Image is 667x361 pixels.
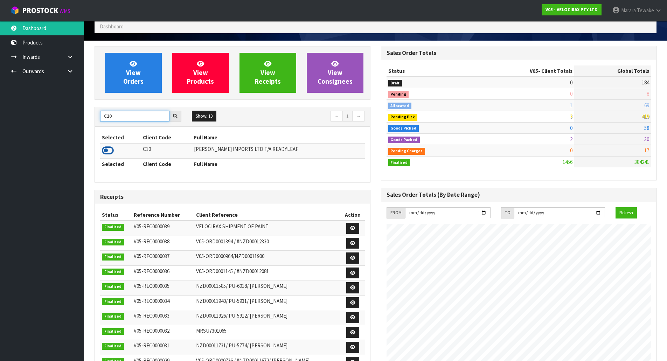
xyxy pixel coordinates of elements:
span: VELOCIRAX SHIPMENT OF PAINT [196,223,269,230]
button: Refresh [616,207,637,218]
span: 17 [644,147,649,154]
span: Finalised [102,298,124,305]
span: Pending Charges [388,148,425,155]
span: Finalised [102,343,124,350]
th: Client Code [141,132,192,143]
th: Reference Number [132,209,194,221]
span: V05 [530,68,538,74]
a: 1 [342,111,353,122]
span: Pending [388,91,409,98]
span: Finalised [102,283,124,290]
span: Marara [621,7,636,14]
th: Global Totals [574,65,651,77]
span: V05-ORD0000964/NZD00011900 [196,253,264,259]
span: 184 [642,79,649,86]
div: FROM [387,207,405,218]
span: 30 [644,136,649,143]
span: NZD00011731/ PU-5774/ [PERSON_NAME] [196,342,287,349]
span: 2 [570,136,572,143]
span: 69 [644,102,649,109]
span: V05-REC0000039 [134,223,169,230]
span: V05-ORD0001394 / #NZD00012330 [196,238,269,245]
a: ViewConsignees [307,53,363,93]
a: ViewOrders [105,53,162,93]
h3: Receipts [100,194,365,200]
th: Client Reference [194,209,341,221]
th: Full Name [192,132,365,143]
span: Finalised [102,254,124,261]
h3: Sales Order Totals [387,50,651,56]
th: Status [387,65,474,77]
span: 1456 [563,159,572,165]
strong: V05 - VELOCIRAX PTY LTD [546,7,598,13]
th: Status [100,209,132,221]
span: V05-REC0000035 [134,283,169,289]
span: 0 [570,125,572,131]
span: V05-REC0000032 [134,327,169,334]
td: [PERSON_NAME] IMPORTS LTD T/A READYLEAF [192,143,365,158]
th: Selected [100,158,141,169]
span: 384241 [634,159,649,165]
th: - Client Totals [474,65,574,77]
a: ViewReceipts [239,53,296,93]
span: 0 [570,147,572,154]
span: V05-ORD0001145 / #NZD00012081 [196,268,269,275]
a: → [352,111,364,122]
span: 0 [570,90,572,97]
th: Action [341,209,365,221]
th: Client Code [141,158,192,169]
span: Dashboard [100,23,124,30]
span: 1 [570,102,572,109]
span: Finalised [388,159,410,166]
span: View Orders [123,60,144,86]
span: Tewake [637,7,654,14]
span: Allocated [388,103,412,110]
span: MRSU7301065 [196,327,227,334]
span: Finalised [102,313,124,320]
span: Draft [388,80,402,87]
span: Goods Packed [388,137,420,144]
a: ← [331,111,343,122]
span: 8 [647,90,649,97]
input: Search clients [100,111,169,122]
span: V05-REC0000033 [134,312,169,319]
button: Show: 10 [192,111,216,122]
span: 419 [642,113,649,120]
span: V05-REC0000034 [134,298,169,304]
span: V05-REC0000038 [134,238,169,245]
span: NZD00011940/ PU-5931/ [PERSON_NAME] [196,298,287,304]
span: 58 [644,125,649,131]
span: V05-REC0000031 [134,342,169,349]
span: Finalised [102,224,124,231]
span: Pending Pick [388,114,418,121]
th: Full Name [192,158,365,169]
span: Finalised [102,239,124,246]
span: ProStock [22,6,58,15]
th: Selected [100,132,141,143]
span: View Consignees [318,60,353,86]
img: cube-alt.png [11,6,19,15]
span: View Receipts [255,60,281,86]
span: NZD00011926/ PU-5912/ [PERSON_NAME] [196,312,287,319]
span: Goods Picked [388,125,419,132]
span: Finalised [102,269,124,276]
small: WMS [60,8,70,14]
a: ViewProducts [172,53,229,93]
nav: Page navigation [238,111,365,123]
span: Finalised [102,328,124,335]
span: V05-REC0000036 [134,268,169,275]
span: 0 [570,79,572,86]
td: C10 [141,143,192,158]
span: NZD00011585/ PU-6018/ [PERSON_NAME] [196,283,287,289]
div: TO [501,207,514,218]
h3: Sales Order Totals (By Date Range) [387,192,651,198]
a: V05 - VELOCIRAX PTY LTD [542,4,602,15]
span: View Products [187,60,214,86]
span: V05-REC0000037 [134,253,169,259]
span: 3 [570,113,572,120]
